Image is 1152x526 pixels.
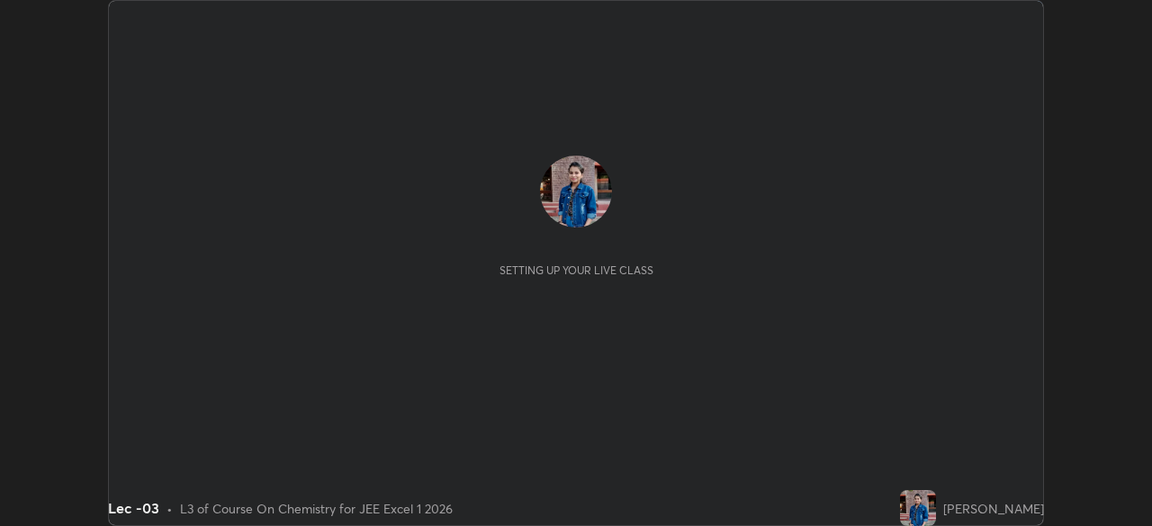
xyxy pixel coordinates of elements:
div: L3 of Course On Chemistry for JEE Excel 1 2026 [180,499,453,518]
img: afbd5aa0a622416b8b8991d38887bb34.jpg [540,156,612,227]
div: Lec -03 [108,497,159,519]
img: afbd5aa0a622416b8b8991d38887bb34.jpg [900,490,936,526]
div: [PERSON_NAME] [943,499,1044,518]
div: Setting up your live class [499,263,653,277]
div: • [166,499,173,518]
